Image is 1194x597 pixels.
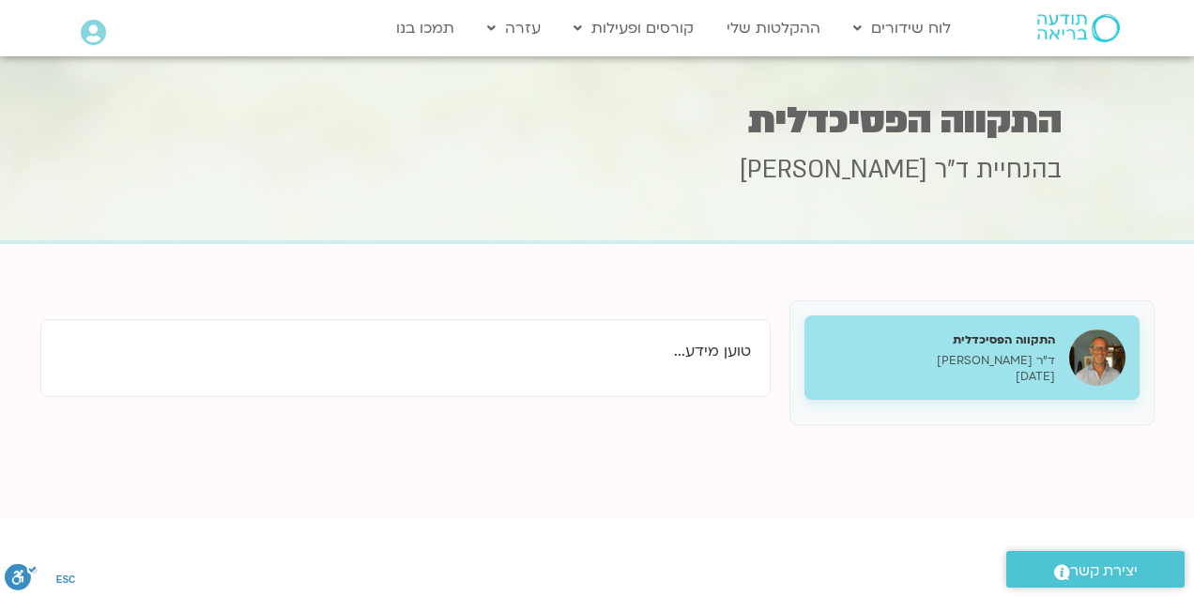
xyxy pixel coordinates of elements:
img: התקווה הפסיכדלית [1069,329,1125,386]
a: עזרה [478,10,550,46]
a: ההקלטות שלי [717,10,830,46]
p: [DATE] [819,369,1055,385]
img: תודעה בריאה [1037,14,1120,42]
p: טוען מידע... [60,339,751,364]
span: בהנחיית [976,153,1062,187]
a: קורסים ופעילות [564,10,703,46]
h5: התקווה הפסיכדלית [819,331,1055,348]
a: לוח שידורים [844,10,960,46]
h1: התקווה הפסיכדלית [132,102,1062,139]
p: ד"ר [PERSON_NAME] [819,353,1055,369]
a: יצירת קשר [1006,551,1185,588]
a: תמכו בנו [387,10,464,46]
span: יצירת קשר [1070,559,1138,584]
